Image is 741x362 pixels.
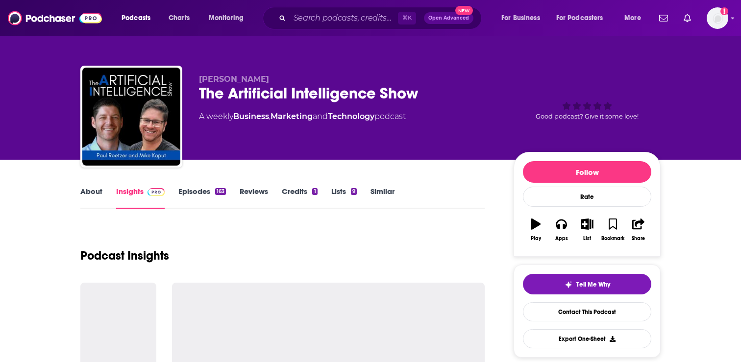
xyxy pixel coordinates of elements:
[632,236,645,241] div: Share
[269,112,271,121] span: ,
[655,10,672,26] a: Show notifications dropdown
[331,187,357,209] a: Lists9
[199,74,269,84] span: [PERSON_NAME]
[523,329,651,348] button: Export One-Sheet
[523,187,651,207] div: Rate
[523,274,651,294] button: tell me why sparkleTell Me Why
[574,212,600,247] button: List
[548,212,574,247] button: Apps
[523,212,548,247] button: Play
[233,112,269,121] a: Business
[523,302,651,321] a: Contact This Podcast
[455,6,473,15] span: New
[240,187,268,209] a: Reviews
[215,188,226,195] div: 163
[82,68,180,166] img: The Artificial Intelligence Show
[80,187,102,209] a: About
[600,212,625,247] button: Bookmark
[555,236,568,241] div: Apps
[312,188,317,195] div: 1
[514,74,661,135] div: Good podcast? Give it some love!
[162,10,196,26] a: Charts
[80,248,169,263] h1: Podcast Insights
[583,236,591,241] div: List
[209,11,244,25] span: Monitoring
[122,11,150,25] span: Podcasts
[115,10,163,26] button: open menu
[501,11,540,25] span: For Business
[536,113,639,120] span: Good podcast? Give it some love!
[313,112,328,121] span: and
[282,187,317,209] a: Credits1
[523,161,651,183] button: Follow
[626,212,651,247] button: Share
[707,7,728,29] span: Logged in as Marketing09
[370,187,395,209] a: Similar
[494,10,552,26] button: open menu
[556,11,603,25] span: For Podcasters
[178,187,226,209] a: Episodes163
[680,10,695,26] a: Show notifications dropdown
[328,112,374,121] a: Technology
[601,236,624,241] div: Bookmark
[707,7,728,29] button: Show profile menu
[707,7,728,29] img: User Profile
[617,10,653,26] button: open menu
[624,11,641,25] span: More
[398,12,416,24] span: ⌘ K
[351,188,357,195] div: 9
[550,10,617,26] button: open menu
[290,10,398,26] input: Search podcasts, credits, & more...
[148,188,165,196] img: Podchaser Pro
[199,111,406,122] div: A weekly podcast
[531,236,541,241] div: Play
[202,10,256,26] button: open menu
[116,187,165,209] a: InsightsPodchaser Pro
[720,7,728,15] svg: Add a profile image
[8,9,102,27] img: Podchaser - Follow, Share and Rate Podcasts
[428,16,469,21] span: Open Advanced
[565,281,572,289] img: tell me why sparkle
[576,281,610,289] span: Tell Me Why
[272,7,491,29] div: Search podcasts, credits, & more...
[271,112,313,121] a: Marketing
[424,12,473,24] button: Open AdvancedNew
[169,11,190,25] span: Charts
